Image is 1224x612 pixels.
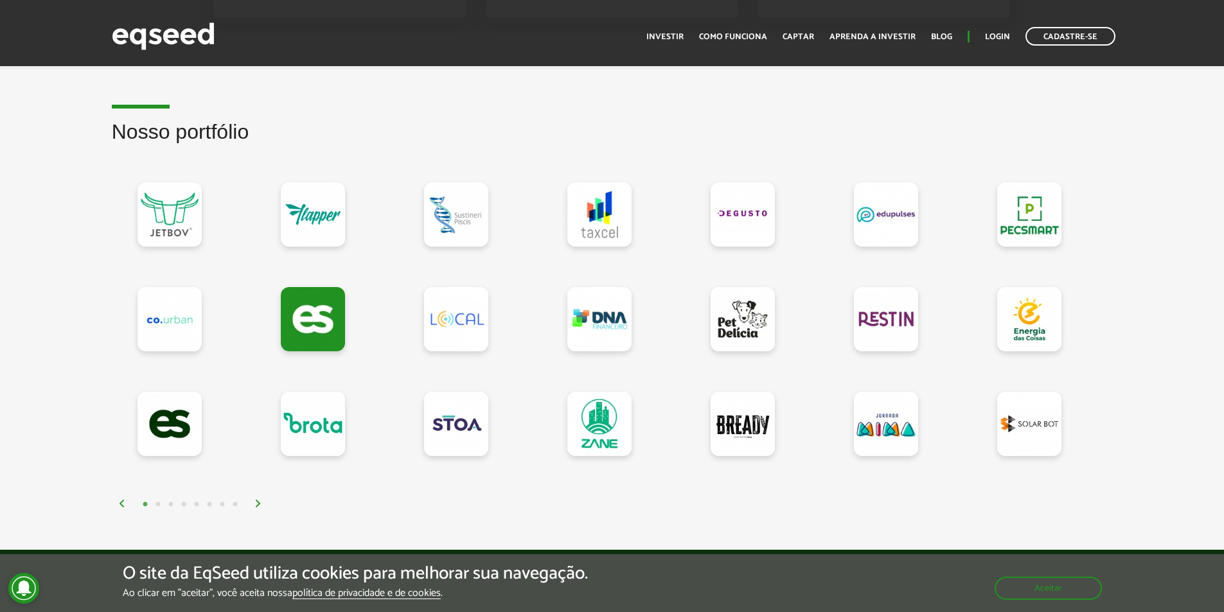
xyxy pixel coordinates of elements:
[1025,27,1115,46] a: Cadastre-se
[997,392,1061,456] a: Solar Bot
[783,33,814,41] a: Captar
[177,498,190,511] button: 4 of 4
[281,392,345,456] a: Brota Company
[123,564,588,584] h5: O site da EqSeed utiliza cookies para melhorar sua navegação.
[711,392,775,456] a: Bready
[699,33,767,41] a: Como funciona
[711,182,775,247] a: Degusto Brands
[292,588,441,599] a: política de privacidade e de cookies
[997,287,1061,351] a: Energia das Coisas
[137,287,202,351] a: Co.Urban
[137,182,202,247] a: JetBov
[424,392,488,456] a: STOA Seguros
[112,19,215,53] img: EqSeed
[997,182,1061,247] a: Pecsmart
[424,287,488,351] a: Loocal
[985,33,1010,41] a: Login
[203,498,216,511] button: 6 of 4
[112,121,1113,162] h2: Nosso portfólio
[118,500,126,507] img: arrow%20left.svg
[931,33,952,41] a: Blog
[424,182,488,247] a: Sustineri Piscis
[164,498,177,511] button: 3 of 4
[567,392,632,456] a: Zane
[646,33,684,41] a: Investir
[854,287,918,351] a: Restin
[137,392,202,456] a: EqSeed
[567,182,632,247] a: Taxcel
[854,182,918,247] a: Edupulses
[854,392,918,456] a: Jornada Mima
[711,287,775,351] a: Pet Delícia
[152,498,164,511] button: 2 of 4
[829,33,916,41] a: Aprenda a investir
[190,498,203,511] button: 5 of 4
[254,500,262,507] img: arrow%20right.svg
[123,587,588,599] p: Ao clicar em "aceitar", você aceita nossa .
[567,287,632,351] a: DNA Financeiro
[995,577,1102,600] button: Aceitar
[281,182,345,247] a: Flapper
[229,498,242,511] button: 8 of 4
[216,498,229,511] button: 7 of 4
[139,498,152,511] button: 1 of 4
[281,287,345,351] a: Testando Contrato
